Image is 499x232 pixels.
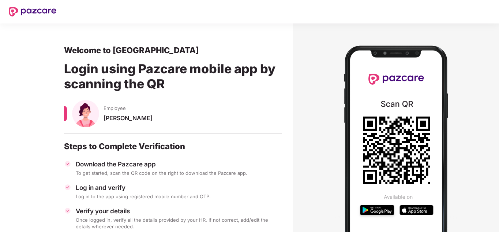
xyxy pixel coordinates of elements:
div: Steps to Complete Verification [64,141,282,151]
img: svg+xml;base64,PHN2ZyB4bWxucz0iaHR0cDovL3d3dy53My5vcmcvMjAwMC9zdmciIHhtbG5zOnhsaW5rPSJodHRwOi8vd3... [72,100,99,127]
div: To get started, scan the QR code on the right to download the Pazcare app. [76,170,282,176]
div: Welcome to [GEOGRAPHIC_DATA] [64,45,282,55]
div: [PERSON_NAME] [104,114,282,129]
img: svg+xml;base64,PHN2ZyBpZD0iVGljay0zMngzMiIgeG1sbnM9Imh0dHA6Ly93d3cudzMub3JnLzIwMDAvc3ZnIiB3aWR0aD... [64,184,71,191]
img: New Pazcare Logo [9,7,56,16]
div: Login using Pazcare mobile app by scanning the QR [64,55,282,100]
div: Verify your details [76,207,282,215]
div: Download the Pazcare app [76,160,282,168]
div: Once logged in, verify all the details provided by your HR. If not correct, add/edit the details ... [76,217,282,230]
img: svg+xml;base64,PHN2ZyBpZD0iVGljay0zMngzMiIgeG1sbnM9Imh0dHA6Ly93d3cudzMub3JnLzIwMDAvc3ZnIiB3aWR0aD... [64,207,71,214]
img: svg+xml;base64,PHN2ZyBpZD0iVGljay0zMngzMiIgeG1sbnM9Imh0dHA6Ly93d3cudzMub3JnLzIwMDAvc3ZnIiB3aWR0aD... [64,160,71,167]
span: Employee [104,105,126,111]
div: Log in and verify [76,184,282,192]
div: Log in to the app using registered mobile number and OTP. [76,193,282,200]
